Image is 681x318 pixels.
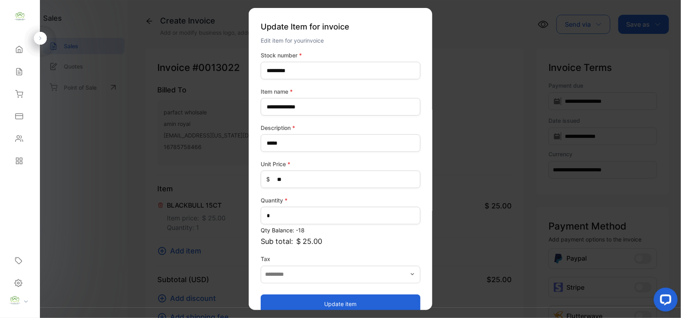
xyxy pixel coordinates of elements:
[647,285,681,318] iframe: LiveChat chat widget
[261,51,420,59] label: Stock number
[266,175,270,183] span: $
[9,294,21,306] img: profile
[14,10,26,22] img: logo
[296,236,322,247] span: $ 25.00
[261,18,420,36] p: Update Item for invoice
[261,87,420,96] label: Item name
[261,37,324,44] span: Edit item for your invoice
[261,294,420,313] button: Update item
[261,160,420,168] label: Unit Price
[261,124,420,132] label: Description
[261,255,420,263] label: Tax
[261,236,420,247] p: Sub total:
[261,226,420,234] p: Qty Balance: -18
[261,196,420,204] label: Quantity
